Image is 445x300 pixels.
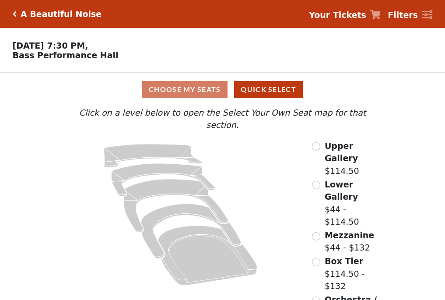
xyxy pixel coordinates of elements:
strong: Filters [388,10,418,20]
h5: A Beautiful Noise [21,9,102,19]
span: Mezzanine [325,230,374,240]
a: Filters [388,9,432,21]
label: $114.50 - $132 [325,255,383,293]
path: Lower Gallery - Seats Available: 38 [112,163,215,196]
label: $44 - $114.50 [325,178,383,228]
strong: Your Tickets [309,10,366,20]
label: $44 - $132 [325,229,374,254]
path: Upper Gallery - Seats Available: 286 [104,144,202,168]
span: Upper Gallery [325,141,358,163]
a: Your Tickets [309,9,381,21]
button: Quick Select [234,81,303,98]
a: Click here to go back to filters [13,11,17,17]
p: Click on a level below to open the Select Your Own Seat map for that section. [62,106,383,131]
path: Orchestra / Parterre Circle - Seats Available: 14 [158,226,258,286]
span: Lower Gallery [325,180,358,202]
label: $114.50 [325,140,383,177]
span: Box Tier [325,256,363,266]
